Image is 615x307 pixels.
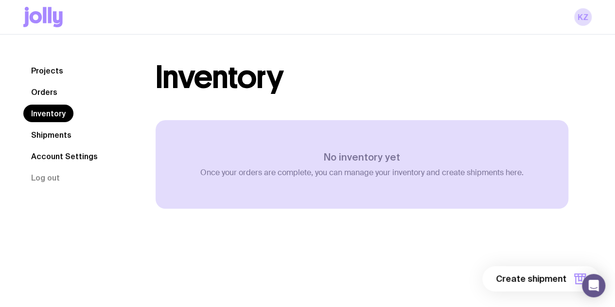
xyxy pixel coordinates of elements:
a: Projects [23,62,71,79]
a: Shipments [23,126,79,144]
h1: Inventory [156,62,283,93]
div: Open Intercom Messenger [582,274,605,297]
p: Once your orders are complete, you can manage your inventory and create shipments here. [200,168,524,178]
span: Create shipment [496,273,566,285]
button: Log out [23,169,68,186]
a: KZ [574,8,592,26]
a: Account Settings [23,147,105,165]
a: Inventory [23,105,73,122]
h3: No inventory yet [200,151,524,163]
a: Orders [23,83,65,101]
button: Create shipment [482,266,599,291]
